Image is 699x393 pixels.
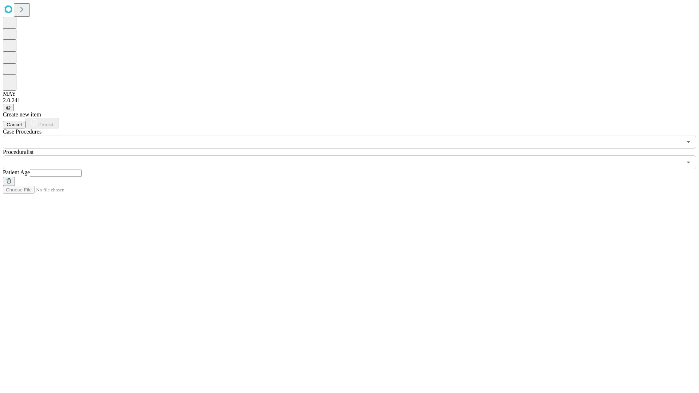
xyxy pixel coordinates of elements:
[7,122,22,127] span: Cancel
[3,149,33,155] span: Proceduralist
[683,137,694,147] button: Open
[3,104,14,111] button: @
[6,105,11,110] span: @
[3,128,42,135] span: Scheduled Procedure
[3,169,30,175] span: Patient Age
[3,91,696,97] div: MAY
[3,111,41,118] span: Create new item
[3,97,696,104] div: 2.0.241
[38,122,53,127] span: Predict
[3,121,25,128] button: Cancel
[25,118,59,128] button: Predict
[683,157,694,167] button: Open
